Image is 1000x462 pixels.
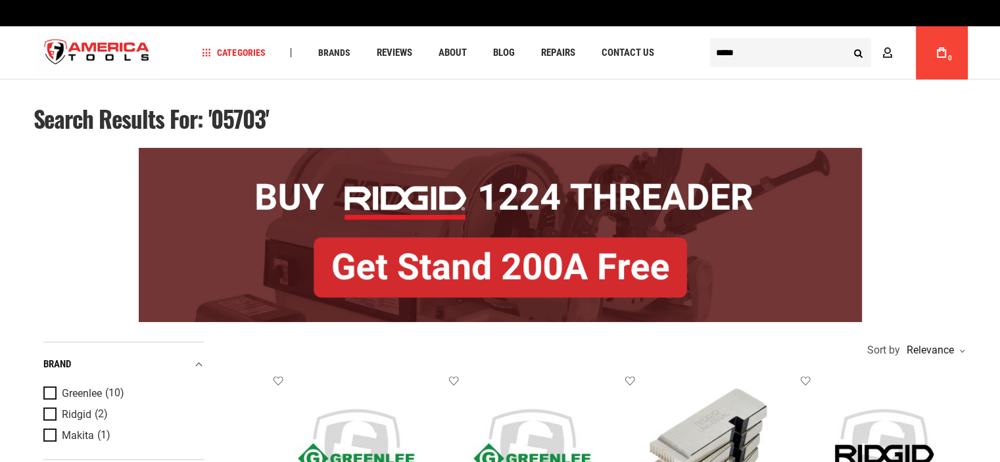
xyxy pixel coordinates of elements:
span: Greenlee [62,388,102,400]
a: Blog [487,44,520,62]
a: Categories [196,44,271,62]
div: Relevance [903,345,964,356]
a: Ridgid (2) [43,407,201,422]
a: 0 [929,26,954,79]
span: (2) [95,409,108,420]
a: store logo [34,28,161,78]
a: Reviews [370,44,417,62]
span: Brands [318,48,350,57]
a: About [432,44,472,62]
span: 0 [948,55,952,62]
span: Reviews [376,48,412,58]
a: Greenlee (10) [43,386,201,401]
span: Makita [62,430,94,442]
div: Brand [43,356,204,373]
a: Repairs [535,44,581,62]
span: Contact Us [601,48,654,58]
a: Makita (1) [43,428,201,443]
img: America Tools [34,28,161,78]
img: BOGO: Buy RIDGID® 1224 Threader, Get Stand 200A Free! [139,148,862,322]
span: Blog [492,48,514,58]
span: Sort by [867,345,900,356]
span: (10) [105,388,124,399]
span: Search results for: '05703' [34,101,270,135]
span: Categories [202,48,265,57]
a: BOGO: Buy RIDGID® 1224 Threader, Get Stand 200A Free! [139,148,862,158]
a: Contact Us [595,44,659,62]
span: (1) [97,430,110,441]
a: Brands [312,44,356,62]
span: Repairs [540,48,575,58]
button: Search [846,40,871,65]
span: Ridgid [62,409,91,421]
span: About [438,48,466,58]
